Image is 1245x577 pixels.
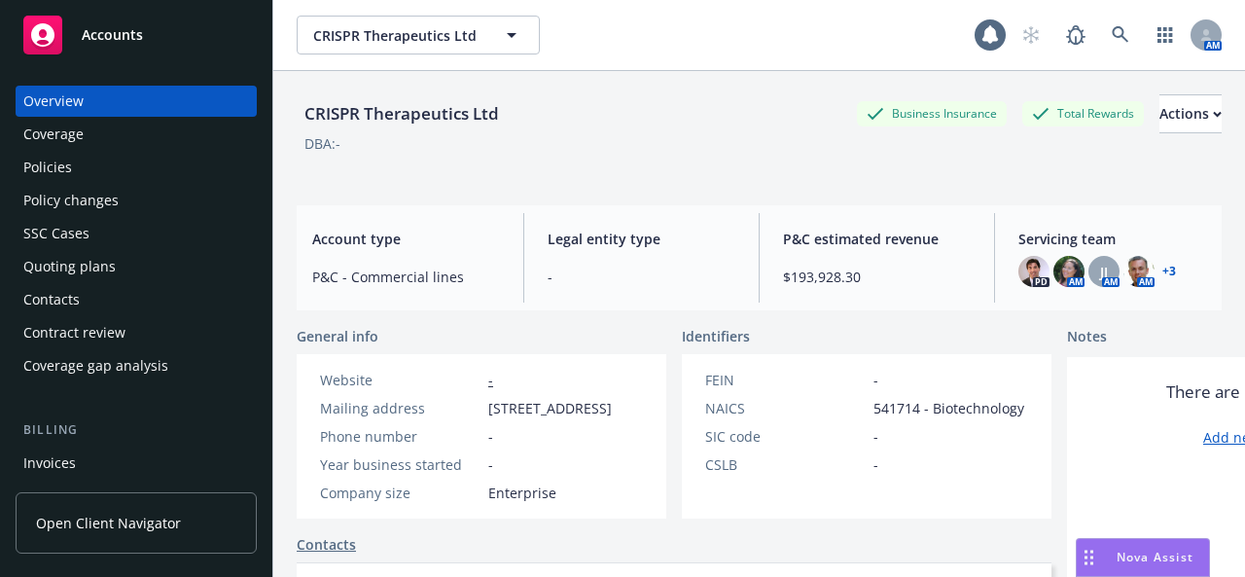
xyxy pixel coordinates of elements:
a: Report a Bug [1056,16,1095,54]
a: Policies [16,152,257,183]
div: SIC code [705,426,866,447]
div: Actions [1159,95,1222,132]
div: CSLB [705,454,866,475]
div: Business Insurance [857,101,1007,126]
span: Identifiers [682,326,750,346]
a: Invoices [16,448,257,479]
span: - [873,370,878,390]
img: photo [1053,256,1085,287]
span: - [548,267,735,287]
span: Account type [312,229,500,249]
div: Contract review [23,317,125,348]
div: Coverage gap analysis [23,350,168,381]
div: SSC Cases [23,218,89,249]
a: Policy changes [16,185,257,216]
img: photo [1123,256,1155,287]
div: Phone number [320,426,480,447]
a: Accounts [16,8,257,62]
button: Actions [1159,94,1222,133]
a: Coverage gap analysis [16,350,257,381]
div: NAICS [705,398,866,418]
div: Year business started [320,454,480,475]
div: Invoices [23,448,76,479]
span: Accounts [82,27,143,43]
div: Contacts [23,284,80,315]
img: photo [1018,256,1049,287]
a: Coverage [16,119,257,150]
div: Overview [23,86,84,117]
a: Switch app [1146,16,1185,54]
span: CRISPR Therapeutics Ltd [313,25,481,46]
a: Contacts [16,284,257,315]
a: Search [1101,16,1140,54]
span: Servicing team [1018,229,1206,249]
span: JJ [1100,262,1108,282]
span: - [488,454,493,475]
div: Drag to move [1077,539,1101,576]
span: General info [297,326,378,346]
a: SSC Cases [16,218,257,249]
div: Quoting plans [23,251,116,282]
span: Open Client Navigator [36,513,181,533]
div: Mailing address [320,398,480,418]
div: Company size [320,483,480,503]
span: - [873,426,878,447]
div: CRISPR Therapeutics Ltd [297,101,507,126]
span: P&C estimated revenue [783,229,971,249]
div: Website [320,370,480,390]
div: Policies [23,152,72,183]
span: 541714 - Biotechnology [873,398,1024,418]
span: [STREET_ADDRESS] [488,398,612,418]
a: Contract review [16,317,257,348]
a: - [488,371,493,389]
a: +3 [1162,266,1176,277]
span: Notes [1067,326,1107,349]
span: P&C - Commercial lines [312,267,500,287]
a: Quoting plans [16,251,257,282]
a: Contacts [297,534,356,555]
span: Legal entity type [548,229,735,249]
a: Start snowing [1012,16,1050,54]
div: Coverage [23,119,84,150]
div: Total Rewards [1022,101,1144,126]
div: Policy changes [23,185,119,216]
a: Overview [16,86,257,117]
div: FEIN [705,370,866,390]
span: - [488,426,493,447]
span: - [873,454,878,475]
span: Enterprise [488,483,556,503]
span: $193,928.30 [783,267,971,287]
button: Nova Assist [1076,538,1210,577]
div: DBA: - [304,133,340,154]
button: CRISPR Therapeutics Ltd [297,16,540,54]
span: Nova Assist [1117,549,1193,565]
div: Billing [16,420,257,440]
